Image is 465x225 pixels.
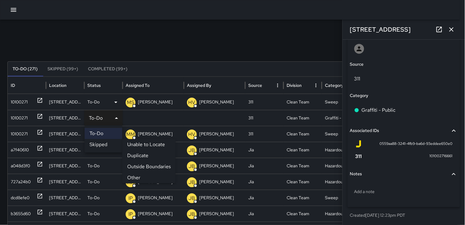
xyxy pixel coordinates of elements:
li: Other [122,172,176,183]
li: Unable to Locate [122,139,176,150]
li: Outside Boundaries [122,161,176,172]
li: Duplicate [122,150,176,161]
li: Skipped [85,139,122,150]
li: To-Do [85,128,122,139]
